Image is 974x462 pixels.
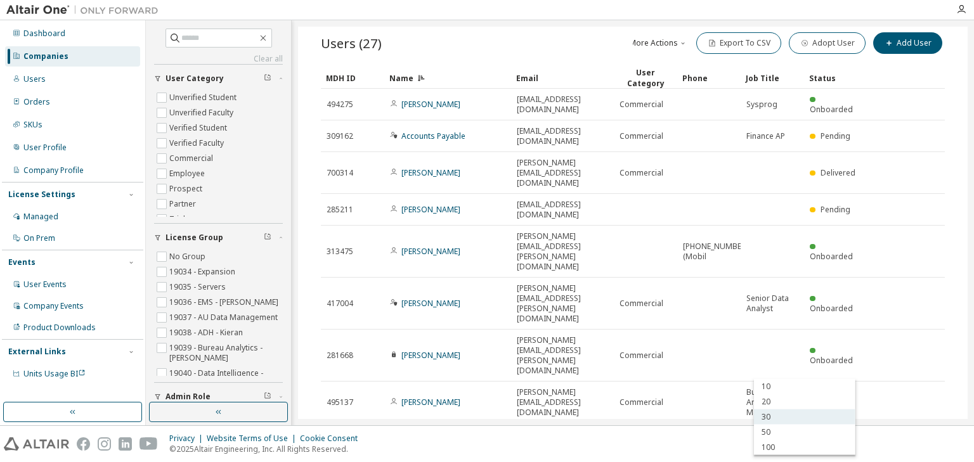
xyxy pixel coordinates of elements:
[23,29,65,39] div: Dashboard
[169,136,226,151] label: Verified Faculty
[119,437,132,451] img: linkedin.svg
[154,54,283,64] a: Clear all
[8,347,66,357] div: External Links
[746,68,799,88] div: Job Title
[154,383,283,411] button: Admin Role
[169,340,283,366] label: 19039 - Bureau Analytics - [PERSON_NAME]
[683,241,748,262] span: [PHONE_NUMBER] (Mobil
[169,444,365,454] p: © 2025 Altair Engineering, Inc. All Rights Reserved.
[154,65,283,93] button: User Category
[401,350,460,361] a: [PERSON_NAME]
[754,440,855,455] div: 100
[264,392,271,402] span: Clear filter
[23,212,58,222] div: Managed
[754,394,855,409] div: 20
[169,181,205,196] label: Prospect
[169,166,207,181] label: Employee
[264,74,271,84] span: Clear filter
[154,224,283,252] button: License Group
[517,94,608,115] span: [EMAIL_ADDRESS][DOMAIN_NAME]
[166,392,211,402] span: Admin Role
[23,165,84,176] div: Company Profile
[754,425,855,440] div: 50
[169,433,207,444] div: Privacy
[517,231,608,272] span: [PERSON_NAME][EMAIL_ADDRESS][PERSON_NAME][DOMAIN_NAME]
[23,143,67,153] div: User Profile
[517,126,608,146] span: [EMAIL_ADDRESS][DOMAIN_NAME]
[23,97,50,107] div: Orders
[517,335,608,376] span: [PERSON_NAME][EMAIL_ADDRESS][PERSON_NAME][DOMAIN_NAME]
[620,397,663,407] span: Commercial
[98,437,111,451] img: instagram.svg
[401,246,460,257] a: [PERSON_NAME]
[23,74,46,84] div: Users
[746,293,798,314] span: Senior Data Analyst
[23,51,68,61] div: Companies
[264,233,271,243] span: Clear filter
[6,4,165,16] img: Altair One
[169,151,216,166] label: Commercial
[628,32,689,54] button: More Actions
[517,387,608,418] span: [PERSON_NAME][EMAIL_ADDRESS][DOMAIN_NAME]
[746,99,777,110] span: Sysprog
[789,32,866,54] button: Adopt User
[169,212,188,227] label: Trial
[169,366,283,391] label: 19040 - Data Intelligence - [PERSON_NAME]
[746,387,798,418] span: Bureau Analytics Manager
[327,298,353,309] span: 417004
[327,168,353,178] span: 700314
[517,200,608,220] span: [EMAIL_ADDRESS][DOMAIN_NAME]
[169,249,208,264] label: No Group
[696,32,781,54] button: Export To CSV
[821,131,850,141] span: Pending
[8,257,36,267] div: Events
[517,283,608,324] span: [PERSON_NAME][EMAIL_ADDRESS][PERSON_NAME][DOMAIN_NAME]
[327,247,353,257] span: 313475
[169,196,198,212] label: Partner
[327,131,353,141] span: 309162
[77,437,90,451] img: facebook.svg
[810,251,853,262] span: Onboarded
[169,120,230,136] label: Verified Student
[620,298,663,309] span: Commercial
[169,279,228,295] label: 19035 - Servers
[166,233,223,243] span: License Group
[401,397,460,407] a: [PERSON_NAME]
[169,264,238,279] label: 19034 - Expansion
[746,131,785,141] span: Finance AP
[389,68,506,88] div: Name
[401,167,460,178] a: [PERSON_NAME]
[169,325,245,340] label: 19038 - ADH - Kieran
[321,34,382,52] span: Users (27)
[810,355,853,366] span: Onboarded
[23,368,86,379] span: Units Usage BI
[169,90,239,105] label: Unverified Student
[821,167,855,178] span: Delivered
[327,350,353,361] span: 281668
[810,104,853,115] span: Onboarded
[23,233,55,243] div: On Prem
[23,323,96,333] div: Product Downloads
[619,67,672,89] div: User Category
[821,204,850,215] span: Pending
[682,68,736,88] div: Phone
[810,303,853,314] span: Onboarded
[166,74,224,84] span: User Category
[169,310,280,325] label: 19037 - AU Data Management
[754,409,855,425] div: 30
[327,205,353,215] span: 285211
[23,301,84,311] div: Company Events
[401,204,460,215] a: [PERSON_NAME]
[620,168,663,178] span: Commercial
[401,131,465,141] a: Accounts Payable
[327,397,353,407] span: 495137
[23,279,67,290] div: User Events
[754,379,855,394] div: 10
[401,298,460,309] a: [PERSON_NAME]
[327,99,353,110] span: 494275
[620,131,663,141] span: Commercial
[873,32,942,54] button: Add User
[23,120,42,130] div: SKUs
[140,437,158,451] img: youtube.svg
[809,68,862,88] div: Status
